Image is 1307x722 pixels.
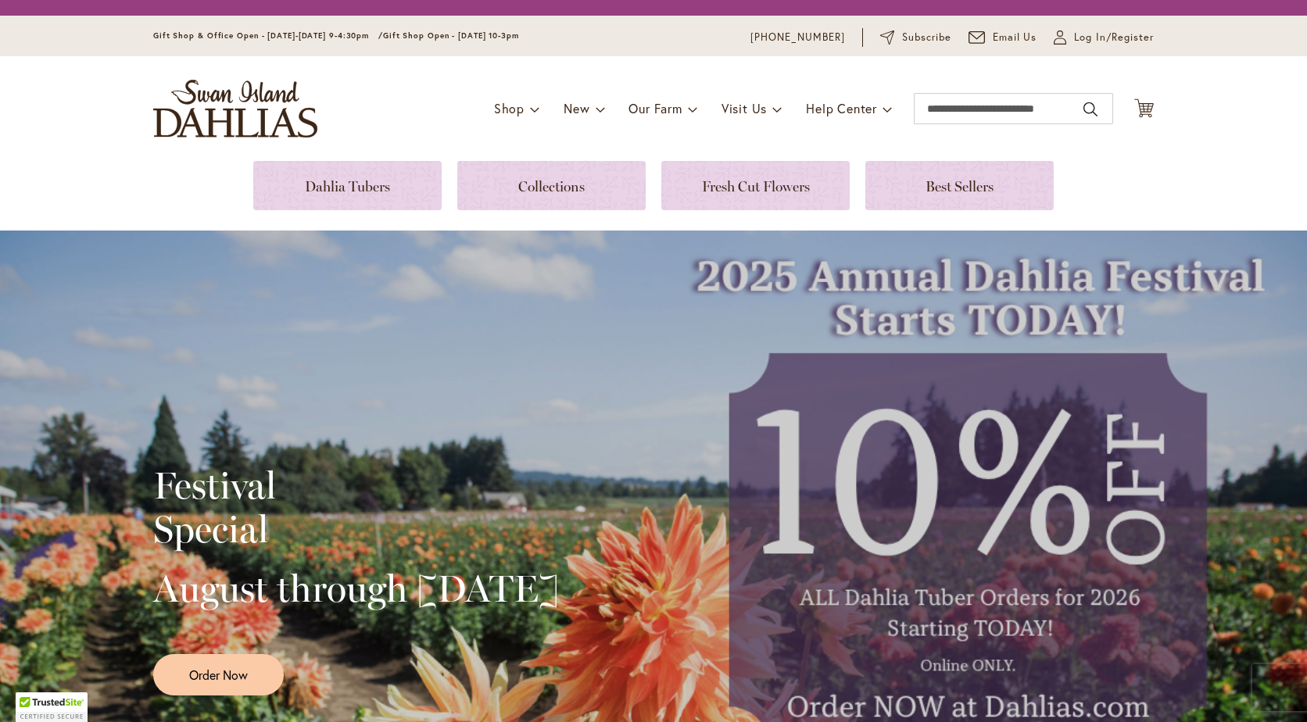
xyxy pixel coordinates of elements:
[902,30,951,45] span: Subscribe
[494,100,525,116] span: Shop
[969,30,1037,45] a: Email Us
[153,80,317,138] a: store logo
[153,654,284,695] a: Order Now
[189,666,248,684] span: Order Now
[750,30,845,45] a: [PHONE_NUMBER]
[153,567,559,610] h2: August through [DATE]
[1083,97,1098,122] button: Search
[722,100,767,116] span: Visit Us
[383,30,519,41] span: Gift Shop Open - [DATE] 10-3pm
[1074,30,1154,45] span: Log In/Register
[628,100,682,116] span: Our Farm
[880,30,951,45] a: Subscribe
[993,30,1037,45] span: Email Us
[153,463,559,551] h2: Festival Special
[16,692,88,722] div: TrustedSite Certified
[1054,30,1154,45] a: Log In/Register
[153,30,383,41] span: Gift Shop & Office Open - [DATE]-[DATE] 9-4:30pm /
[564,100,589,116] span: New
[806,100,877,116] span: Help Center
